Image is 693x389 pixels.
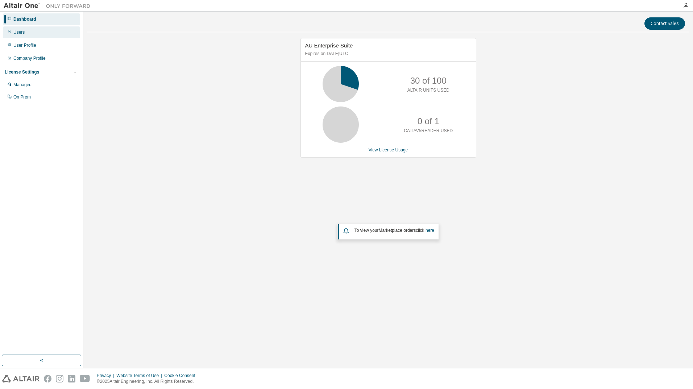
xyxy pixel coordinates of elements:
[116,373,164,378] div: Website Terms of Use
[369,147,408,152] a: View License Usage
[305,42,353,49] span: AU Enterprise Suite
[97,373,116,378] div: Privacy
[44,375,51,382] img: facebook.svg
[354,228,434,233] span: To view your click
[379,228,416,233] em: Marketplace orders
[80,375,90,382] img: youtube.svg
[5,69,39,75] div: License Settings
[13,82,32,88] div: Managed
[644,17,685,30] button: Contact Sales
[410,75,447,87] p: 30 of 100
[68,375,75,382] img: linkedin.svg
[164,373,199,378] div: Cookie Consent
[97,378,200,385] p: © 2025 Altair Engineering, Inc. All Rights Reserved.
[13,55,46,61] div: Company Profile
[4,2,94,9] img: Altair One
[13,29,25,35] div: Users
[13,94,31,100] div: On Prem
[418,115,439,127] p: 0 of 1
[13,42,36,48] div: User Profile
[56,375,63,382] img: instagram.svg
[407,87,449,93] p: ALTAIR UNITS USED
[305,51,470,57] p: Expires on [DATE] UTC
[2,375,40,382] img: altair_logo.svg
[404,128,453,134] p: CATIAV5READER USED
[426,228,434,233] a: here
[13,16,36,22] div: Dashboard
